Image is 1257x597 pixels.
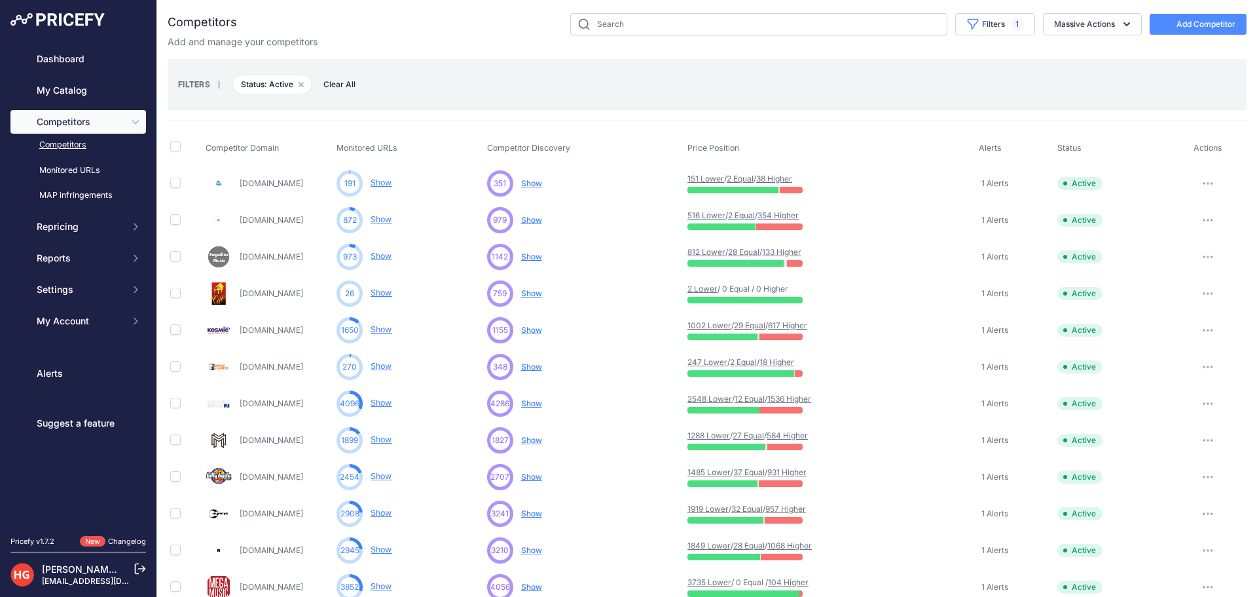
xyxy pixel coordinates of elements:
a: 1288 Lower [687,431,730,440]
span: Active [1057,471,1102,484]
span: 4056 [490,581,510,593]
span: Active [1057,214,1102,227]
span: Clear All [317,78,362,91]
a: 2 Equal [727,174,754,183]
span: Active [1057,581,1102,594]
span: Repricing [37,220,122,233]
a: [DOMAIN_NAME] [240,362,303,372]
a: [DOMAIN_NAME] [240,435,303,445]
span: Show [521,178,542,188]
button: Reports [10,246,146,270]
span: Show [521,288,542,298]
p: / / [687,357,771,368]
a: 18 Higher [759,357,794,367]
a: Show [371,508,392,518]
span: 1827 [492,434,509,446]
span: 1 Alerts [981,545,1008,556]
a: Competitors [10,134,146,157]
p: / / [687,431,771,441]
a: 1 Alerts [979,581,1008,594]
span: Active [1057,397,1102,410]
a: 2 Lower [687,284,718,294]
a: 516 Lower [687,210,725,220]
span: 1650 [341,324,359,336]
a: 38 Higher [756,174,792,183]
small: FILTERS [178,79,210,89]
a: 133 Higher [762,247,801,257]
button: Add Competitor [1150,14,1247,35]
p: / / [687,467,771,478]
a: [DOMAIN_NAME] [240,509,303,518]
p: / / [687,541,771,551]
img: Pricefy Logo [10,13,105,26]
a: Alerts [10,362,146,385]
nav: Sidebar [10,47,146,520]
span: 3241 [491,508,509,520]
a: 2 Equal [728,210,755,220]
p: / / [687,174,771,184]
a: 1 Alerts [979,507,1008,520]
button: Filters1 [955,13,1035,35]
a: 29 Equal [734,320,765,330]
span: 759 [493,288,507,299]
a: Dashboard [10,47,146,71]
a: Show [371,324,392,334]
span: Reports [37,252,122,265]
a: 28 Equal [728,247,759,257]
a: [DOMAIN_NAME] [240,472,303,482]
a: 37 Equal [733,467,765,477]
span: Active [1057,360,1102,374]
span: 3852 [340,581,359,593]
a: 1 Alerts [979,324,1008,337]
a: Show [371,214,392,224]
a: [DOMAIN_NAME] [240,582,303,592]
a: 1 Alerts [979,434,1008,447]
a: 1002 Lower [687,320,731,330]
span: 1899 [341,434,358,446]
span: 1 Alerts [981,435,1008,446]
span: Competitor Domain [206,143,279,153]
a: 1 Alerts [979,397,1008,410]
span: Show [521,509,542,518]
p: / / [687,210,771,221]
p: / 0 Equal / 0 Higher [687,284,771,294]
p: / / [687,394,771,404]
span: 4286 [490,398,509,410]
p: / / [687,320,771,331]
span: My Account [37,315,122,328]
a: MAP infringements [10,184,146,207]
a: 32 Equal [731,504,763,514]
a: Show [371,361,392,371]
p: / / [687,247,771,258]
span: Show [521,472,542,482]
span: Active [1057,177,1102,190]
span: Active [1057,544,1102,557]
a: 812 Lower [687,247,725,257]
span: 26 [345,288,354,299]
span: Price Position [687,143,739,153]
input: Search [570,13,947,35]
a: Show [371,434,392,444]
span: 2707 [490,471,509,483]
a: 1 Alerts [979,214,1008,227]
a: [DOMAIN_NAME] [240,545,303,555]
span: 1 Alerts [981,362,1008,372]
a: Show [371,288,392,298]
span: 979 [493,214,507,226]
span: Show [521,398,542,408]
p: Add and manage your competitors [168,35,318,48]
span: Status: Active [232,75,312,94]
a: 151 Lower [687,174,724,183]
span: 1 Alerts [981,178,1008,189]
a: 1485 Lower [687,467,731,477]
a: [EMAIL_ADDRESS][DOMAIN_NAME] [42,576,179,586]
span: Monitored URLs [337,143,397,153]
span: Show [521,215,542,225]
a: [DOMAIN_NAME] [240,325,303,335]
a: 2548 Lower [687,394,732,404]
span: 2945 [340,545,359,556]
p: / / [687,504,771,514]
span: 1142 [492,251,508,263]
div: Pricefy v1.7.2 [10,536,54,547]
span: Show [521,362,542,372]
